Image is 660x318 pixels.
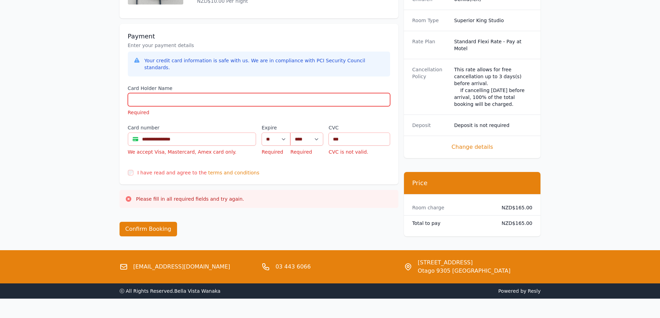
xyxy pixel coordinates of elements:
div: This rate allows for free cancellation up to 3 days(s) before arrival. If cancelling [DATE] befor... [454,66,533,108]
dt: Deposit [412,122,449,129]
a: 03 443 6066 [275,263,311,271]
p: Required [262,148,290,155]
label: Card Holder Name [128,85,390,92]
label: Expire [262,124,290,131]
span: Otago 9305 [GEOGRAPHIC_DATA] [418,267,511,275]
label: Card number [128,124,256,131]
p: CVC is not valid. [328,148,390,155]
dd: NZD$165.00 [496,204,533,211]
dd: Superior King Studio [454,17,533,24]
p: Enter your payment details [128,42,390,49]
dt: Room charge [412,204,491,211]
label: . [290,124,323,131]
div: Your credit card information is safe with us. We are in compliance with PCI Security Council stan... [144,57,385,71]
h3: Price [412,179,533,187]
dt: Rate Plan [412,38,449,52]
p: Required [290,148,323,155]
a: Resly [528,288,540,294]
label: I have read and agree to the [138,170,207,175]
a: [EMAIL_ADDRESS][DOMAIN_NAME] [133,263,230,271]
span: Powered by [333,288,541,294]
span: Change details [412,143,533,151]
span: terms and conditions [208,169,259,176]
dt: Total to pay [412,220,491,227]
label: CVC [328,124,390,131]
dt: Cancellation Policy [412,66,449,108]
span: ⓒ All Rights Reserved. Bella Vista Wanaka [120,288,221,294]
h3: Payment [128,32,390,40]
dt: Room Type [412,17,449,24]
dd: Deposit is not required [454,122,533,129]
p: Required [128,109,390,116]
button: Confirm Booking [120,222,177,236]
dd: NZD$165.00 [496,220,533,227]
p: Please fill in all required fields and try again. [136,196,244,202]
dd: Standard Flexi Rate - Pay at Motel [454,38,533,52]
span: [STREET_ADDRESS] [418,258,511,267]
div: We accept Visa, Mastercard, Amex card only. [128,148,256,155]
